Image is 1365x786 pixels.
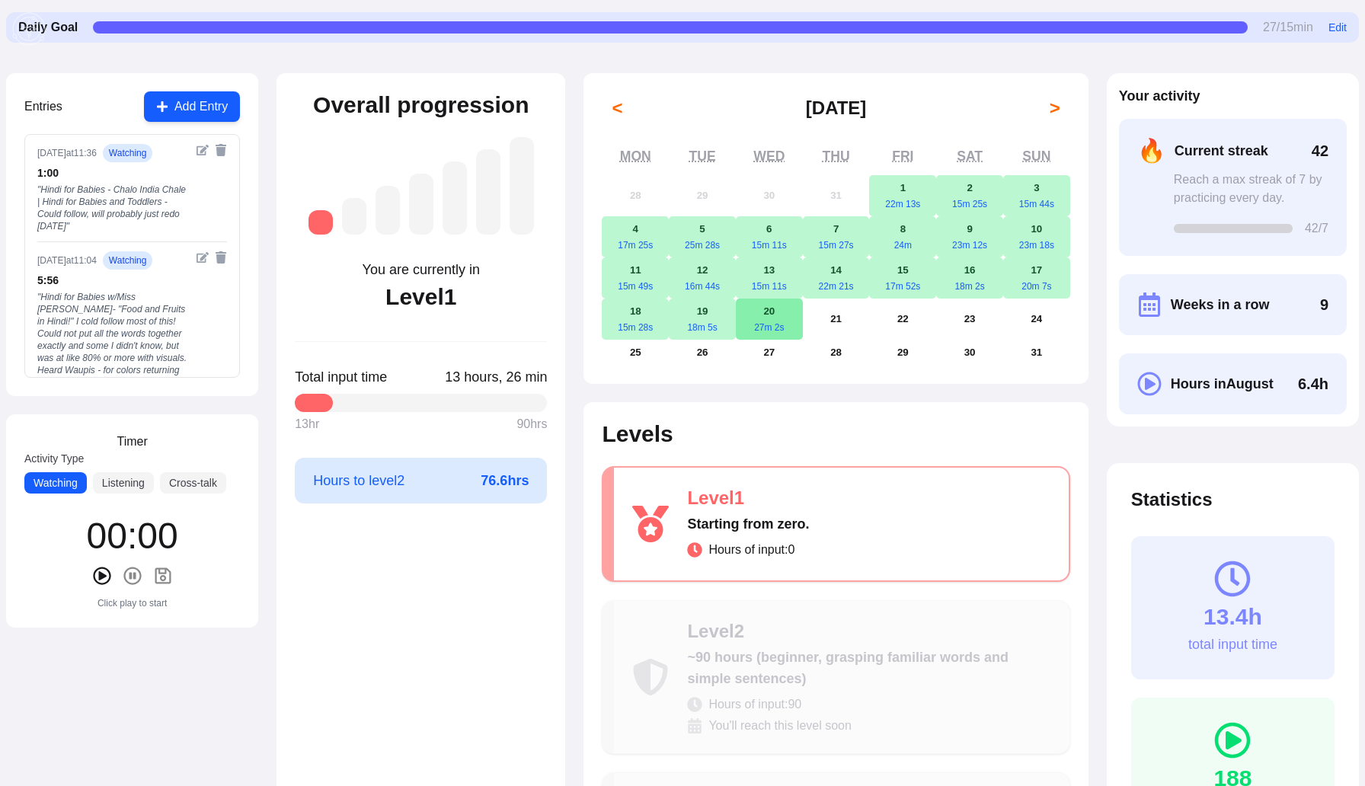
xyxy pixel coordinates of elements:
div: Level 1 [687,486,1050,510]
button: August 23, 2025 [936,299,1003,340]
div: Level 2 [687,619,1050,644]
abbr: August 25, 2025 [630,347,641,358]
abbr: August 12, 2025 [697,264,708,276]
button: August 26, 2025 [669,340,736,366]
button: August 28, 2025 [803,340,870,366]
span: 🔥 [1137,137,1165,165]
span: 76.6 hrs [481,470,529,491]
button: August 17, 202520m 7s [1003,257,1070,299]
div: 20m 7s [1003,280,1070,292]
div: 23m 12s [936,239,1003,251]
button: August 15, 202517m 52s [869,257,936,299]
button: July 28, 2025 [602,175,669,216]
div: Level 5: ~1,050 hours (high intermediate, understanding most everyday content) [443,161,467,235]
div: Level 7: ~2,625 hours (near-native, understanding most media and conversations fluently) [510,137,534,235]
span: Hours in August [1171,373,1274,395]
div: " Hindi for Babies w/Miss [PERSON_NAME]- "Food and Fruits in Hindi!" I cold follow most of this! ... [37,291,190,413]
abbr: August 3, 2025 [1034,182,1039,193]
button: August 29, 2025 [869,340,936,366]
div: 22m 13s [869,198,936,210]
abbr: Sunday [1022,149,1050,164]
abbr: July 28, 2025 [630,190,641,201]
div: 27m 2s [736,321,803,334]
div: 1 : 00 [37,165,190,181]
button: > [1040,93,1070,123]
button: August 21, 2025 [803,299,870,340]
abbr: August 16, 2025 [964,264,976,276]
abbr: August 13, 2025 [763,264,775,276]
abbr: Friday [892,149,913,164]
button: August 1, 202522m 13s [869,175,936,216]
div: 15m 49s [602,280,669,292]
abbr: August 8, 2025 [900,223,906,235]
button: August 3, 202515m 44s [1003,175,1070,216]
div: Starting from zero. [687,513,1050,535]
div: Level 1 [385,283,456,311]
h3: Timer [117,433,147,451]
span: You'll reach this level soon [708,717,851,735]
div: total input time [1188,634,1277,655]
button: August 5, 202525m 28s [669,216,736,257]
button: July 30, 2025 [736,175,803,216]
button: August 4, 202517m 25s [602,216,669,257]
abbr: July 29, 2025 [697,190,708,201]
span: watching [103,144,153,162]
button: August 9, 202523m 12s [936,216,1003,257]
abbr: August 29, 2025 [897,347,909,358]
button: August 31, 2025 [1003,340,1070,366]
abbr: August 11, 2025 [630,264,641,276]
div: 16m 44s [669,280,736,292]
abbr: Saturday [957,149,983,164]
img: menu [6,6,52,52]
abbr: August 14, 2025 [830,264,842,276]
div: Level 6: ~1,750 hours (advanced, understanding native media with effort) [476,149,500,235]
div: Level 2: ~90 hours (beginner, grasping familiar words and simple sentences) [342,198,366,235]
abbr: August 4, 2025 [633,223,638,235]
div: 24m [869,239,936,251]
button: July 31, 2025 [803,175,870,216]
button: < [602,93,632,123]
span: Total input time [295,366,387,388]
button: August 27, 2025 [736,340,803,366]
h2: Statistics [1131,487,1335,512]
abbr: August 21, 2025 [830,313,842,324]
button: Edit entry [197,144,209,156]
button: Delete entry [215,251,227,264]
abbr: August 30, 2025 [964,347,976,358]
button: Edit entry [197,251,209,264]
abbr: August 22, 2025 [897,313,909,324]
button: August 13, 202515m 11s [736,257,803,299]
button: August 18, 202515m 28s [602,299,669,340]
h2: Levels [602,420,1069,448]
abbr: Monday [620,149,651,164]
div: 15m 44s [1003,198,1070,210]
span: Current streak [1175,140,1268,161]
button: July 29, 2025 [669,175,736,216]
span: 13 hr [295,415,319,433]
abbr: August 1, 2025 [900,182,906,193]
button: August 2, 202515m 25s [936,175,1003,216]
h3: Entries [24,97,62,116]
div: 25m 28s [669,239,736,251]
div: Level 4: ~525 hours (intermediate, understanding more complex conversations) [409,174,433,235]
abbr: August 31, 2025 [1031,347,1042,358]
div: 17m 52s [869,280,936,292]
abbr: August 2, 2025 [967,182,972,193]
div: You are currently in [363,259,480,280]
abbr: August 23, 2025 [964,313,976,324]
h2: Your activity [1119,85,1347,107]
abbr: July 31, 2025 [830,190,842,201]
span: Hours of input: 90 [708,695,801,714]
button: August 16, 202518m 2s [936,257,1003,299]
span: Hours of input: 0 [708,541,794,559]
span: 90 hrs [516,415,547,433]
span: Click to toggle between decimal and time format [1298,373,1328,395]
button: August 7, 202515m 27s [803,216,870,257]
button: August 8, 202524m [869,216,936,257]
span: < [612,96,622,120]
div: 15m 28s [602,321,669,334]
button: August 22, 2025 [869,299,936,340]
abbr: August 18, 2025 [630,305,641,317]
div: 23m 18s [1003,239,1070,251]
button: Delete entry [215,144,227,156]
